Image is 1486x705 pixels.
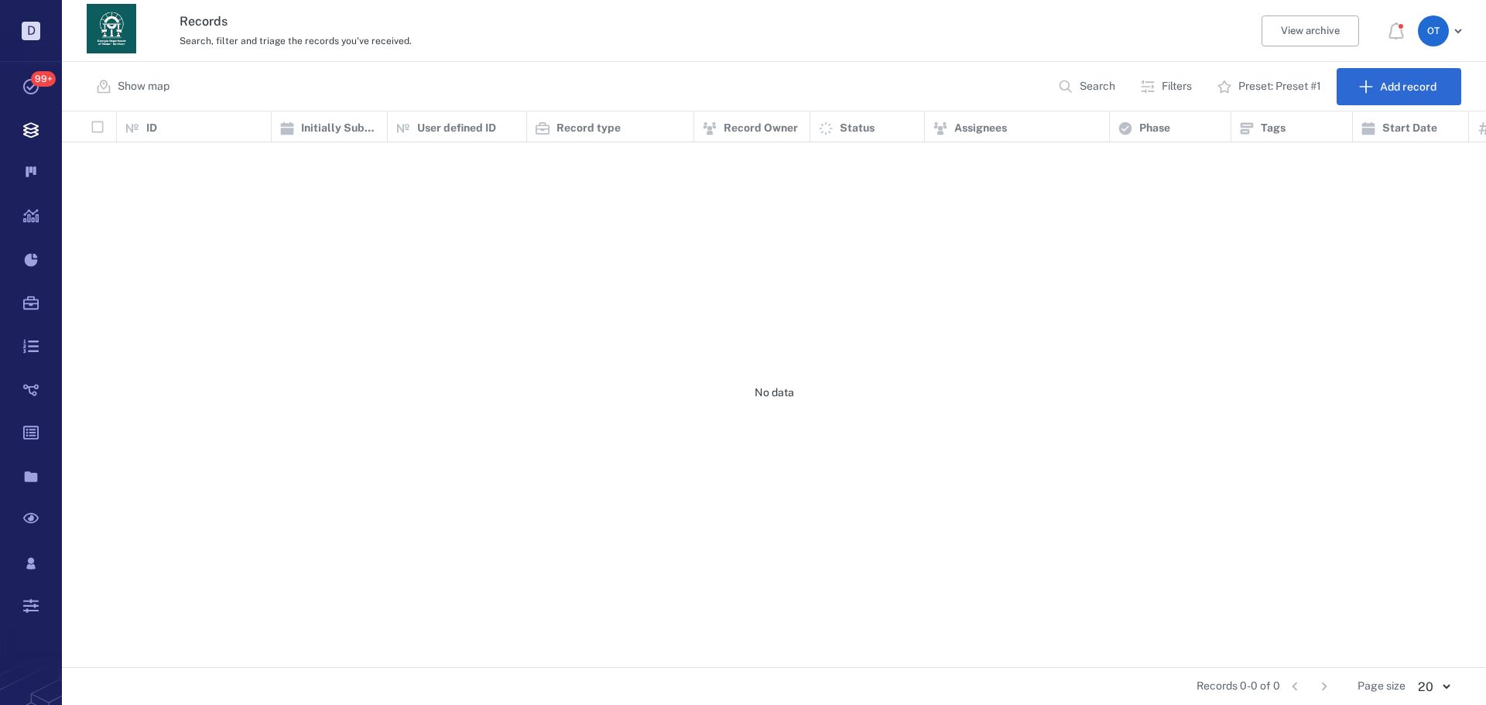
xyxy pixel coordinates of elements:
button: OT [1418,15,1467,46]
div: 20 [1406,678,1461,696]
img: Georgia Department of Human Services logo [87,4,136,53]
button: Search [1049,68,1128,105]
h3: Records [180,12,1023,31]
p: Initially Submitted Date [301,121,379,136]
p: Status [840,121,875,136]
span: Records 0-0 of 0 [1197,679,1280,694]
span: Search, filter and triage the records you've received. [180,36,412,46]
div: O T [1418,15,1449,46]
p: Phase [1139,121,1170,136]
p: ID [146,121,157,136]
p: D [22,22,40,40]
span: 99+ [31,71,56,87]
p: User defined ID [417,121,496,136]
button: Add record [1337,68,1461,105]
p: Tags [1261,121,1286,136]
p: Start Date [1382,121,1437,136]
p: Assignees [954,121,1007,136]
p: Search [1080,79,1115,94]
button: Show map [87,68,182,105]
a: Go home [87,4,136,59]
nav: pagination navigation [1280,674,1339,699]
p: Preset: Preset #1 [1238,79,1321,94]
button: Preset: Preset #1 [1207,68,1334,105]
p: Record Owner [724,121,798,136]
p: Filters [1162,79,1192,94]
span: Page size [1358,679,1406,694]
button: Filters [1131,68,1204,105]
p: Show map [118,79,169,94]
p: Record type [556,121,621,136]
button: View archive [1262,15,1359,46]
